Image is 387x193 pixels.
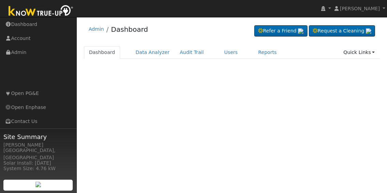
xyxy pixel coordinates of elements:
[3,147,73,161] div: [GEOGRAPHIC_DATA], [GEOGRAPHIC_DATA]
[5,4,77,19] img: Know True-Up
[366,28,371,34] img: retrieve
[3,160,73,167] div: Solar Install: [DATE]
[84,46,120,59] a: Dashboard
[309,25,375,37] a: Request a Cleaning
[338,46,380,59] a: Quick Links
[175,46,209,59] a: Audit Trail
[3,165,73,172] div: System Size: 4.76 kW
[298,28,303,34] img: retrieve
[111,25,148,33] a: Dashboard
[3,141,73,149] div: [PERSON_NAME]
[254,25,307,37] a: Refer a Friend
[253,46,282,59] a: Reports
[35,182,41,187] img: retrieve
[340,6,380,11] span: [PERSON_NAME]
[3,132,73,141] span: Site Summary
[219,46,243,59] a: Users
[89,26,104,32] a: Admin
[130,46,175,59] a: Data Analyzer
